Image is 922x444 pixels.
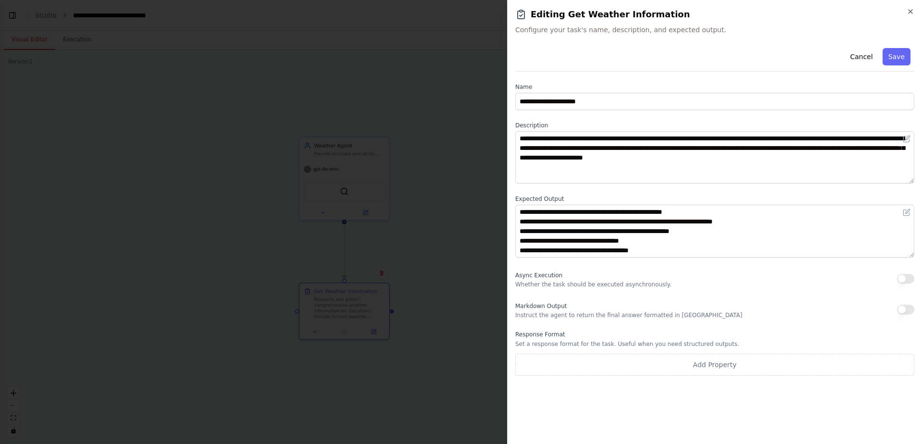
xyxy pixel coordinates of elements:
[515,83,914,91] label: Name
[515,303,567,309] span: Markdown Output
[515,122,914,129] label: Description
[901,207,912,218] button: Open in editor
[515,281,671,288] p: Whether the task should be executed asynchronously.
[515,272,562,279] span: Async Execution
[515,340,914,348] p: Set a response format for the task. Useful when you need structured outputs.
[515,8,914,21] h2: Editing Get Weather Information
[515,195,914,203] label: Expected Output
[515,354,914,376] button: Add Property
[901,133,912,145] button: Open in editor
[515,25,914,35] span: Configure your task's name, description, and expected output.
[883,48,910,65] button: Save
[515,311,742,319] p: Instruct the agent to return the final answer formatted in [GEOGRAPHIC_DATA]
[515,331,914,338] label: Response Format
[844,48,878,65] button: Cancel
